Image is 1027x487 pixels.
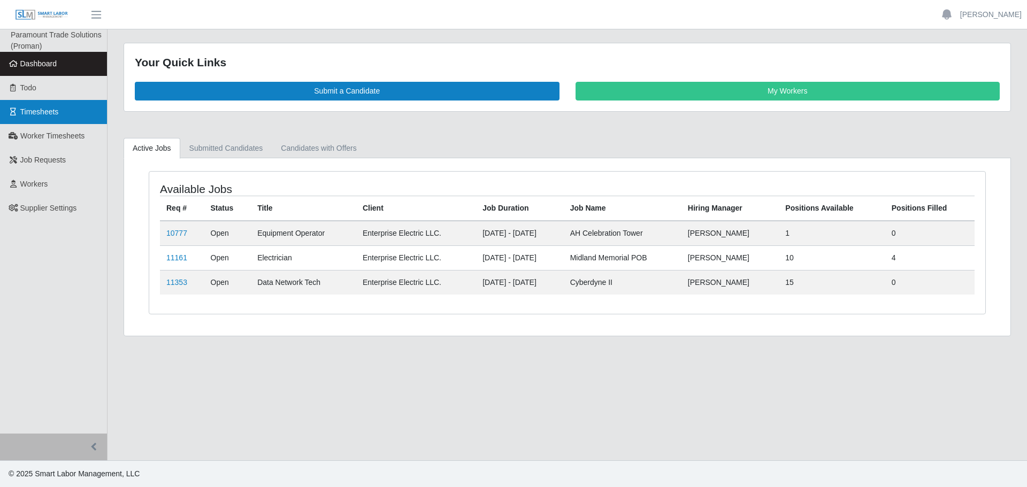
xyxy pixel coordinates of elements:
[564,196,681,221] th: Job Name
[204,245,251,270] td: Open
[356,221,476,246] td: Enterprise Electric LLC.
[681,196,779,221] th: Hiring Manager
[356,245,476,270] td: Enterprise Electric LLC.
[681,245,779,270] td: [PERSON_NAME]
[9,469,140,478] span: © 2025 Smart Labor Management, LLC
[681,221,779,246] td: [PERSON_NAME]
[251,270,356,295] td: Data Network Tech
[476,221,563,246] td: [DATE] - [DATE]
[166,253,187,262] a: 11161
[135,82,560,101] a: Submit a Candidate
[779,221,885,246] td: 1
[885,270,975,295] td: 0
[20,180,48,188] span: Workers
[251,196,356,221] th: Title
[135,54,1000,71] div: Your Quick Links
[20,132,85,140] span: Worker Timesheets
[356,196,476,221] th: Client
[204,221,251,246] td: Open
[124,138,180,159] a: Active Jobs
[251,221,356,246] td: Equipment Operator
[885,221,975,246] td: 0
[20,83,36,92] span: Todo
[20,156,66,164] span: Job Requests
[272,138,365,159] a: Candidates with Offers
[204,196,251,221] th: Status
[166,278,187,287] a: 11353
[779,196,885,221] th: Positions Available
[681,270,779,295] td: [PERSON_NAME]
[885,245,975,270] td: 4
[160,196,204,221] th: Req #
[576,82,1000,101] a: My Workers
[779,270,885,295] td: 15
[251,245,356,270] td: Electrician
[20,107,59,116] span: Timesheets
[564,270,681,295] td: Cyberdyne II
[20,204,77,212] span: Supplier Settings
[11,30,102,50] span: Paramount Trade Solutions (Proman)
[885,196,975,221] th: Positions Filled
[160,182,490,196] h4: Available Jobs
[476,270,563,295] td: [DATE] - [DATE]
[476,245,563,270] td: [DATE] - [DATE]
[476,196,563,221] th: Job Duration
[15,9,68,21] img: SLM Logo
[204,270,251,295] td: Open
[960,9,1022,20] a: [PERSON_NAME]
[180,138,272,159] a: Submitted Candidates
[20,59,57,68] span: Dashboard
[779,245,885,270] td: 10
[564,221,681,246] td: AH Celebration Tower
[166,229,187,237] a: 10777
[356,270,476,295] td: Enterprise Electric LLC.
[564,245,681,270] td: Midland Memorial POB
